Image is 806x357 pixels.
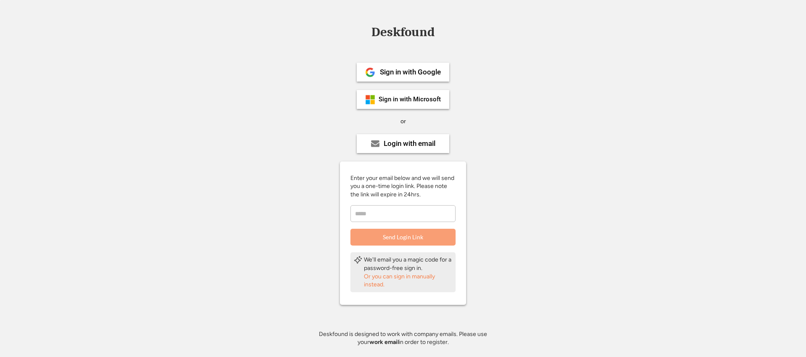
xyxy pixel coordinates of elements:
[364,272,452,289] div: Or you can sign in manually instead.
[367,26,439,39] div: Deskfound
[379,96,441,103] div: Sign in with Microsoft
[384,140,435,147] div: Login with email
[365,95,375,105] img: ms-symbollockup_mssymbol_19.png
[350,229,456,246] button: Send Login Link
[350,174,456,199] div: Enter your email below and we will send you a one-time login link. Please note the link will expi...
[364,256,452,272] div: We'll email you a magic code for a password-free sign in.
[369,338,399,346] strong: work email
[400,117,406,126] div: or
[308,330,498,346] div: Deskfound is designed to work with company emails. Please use your in order to register.
[365,67,375,77] img: 1024px-Google__G__Logo.svg.png
[380,69,441,76] div: Sign in with Google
